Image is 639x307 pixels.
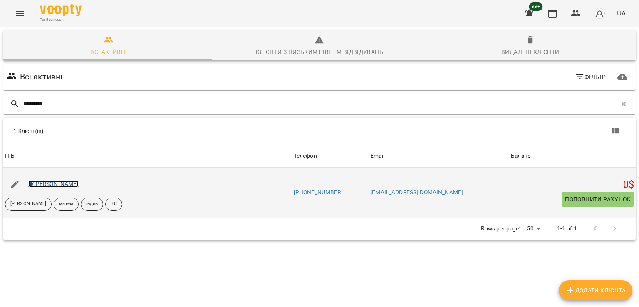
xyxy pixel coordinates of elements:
div: індив [81,198,104,211]
span: Поповнити рахунок [565,194,631,204]
h5: 0 $ [511,178,634,191]
div: Клієнти з низьким рівнем відвідувань [256,47,383,57]
div: матем [54,198,79,211]
img: Voopty Logo [40,4,82,16]
span: Баланс [511,151,634,161]
img: avatar_s.png [594,7,605,19]
div: Всі активні [90,47,127,57]
div: 1 Клієнт(ів) [13,127,324,135]
div: ПІБ [5,151,15,161]
p: 1-1 of 1 [557,225,577,233]
span: 99+ [529,2,543,11]
div: ВС [105,198,122,211]
p: матем [59,201,73,208]
span: ПІБ [5,151,290,161]
div: Sort [294,151,317,161]
div: Sort [5,151,15,161]
button: Поповнити рахунок [562,192,634,207]
div: Телефон [294,151,317,161]
span: UA [617,9,626,17]
div: Видалені клієнти [501,47,559,57]
button: Фільтр [572,69,609,84]
button: Menu [10,3,30,23]
div: Баланс [511,151,530,161]
a: [PERSON_NAME] [28,181,79,187]
p: Rows per page: [481,225,520,233]
p: індив [86,201,98,208]
span: Фільтр [575,72,606,82]
h6: Всі активні [20,70,63,83]
div: Sort [370,151,384,161]
button: Додати клієнта [559,280,632,300]
a: [PHONE_NUMBER] [294,189,343,196]
span: Email [370,151,508,161]
div: Email [370,151,384,161]
button: Вигляд колонок [606,121,626,141]
button: UA [614,5,629,21]
div: [PERSON_NAME] [5,198,52,211]
p: [PERSON_NAME] [10,201,46,208]
a: [EMAIL_ADDRESS][DOMAIN_NAME] [370,189,463,196]
p: ВС [111,201,116,208]
span: Телефон [294,151,367,161]
span: For Business [40,17,82,22]
div: Sort [511,151,530,161]
div: Table Toolbar [3,118,636,144]
span: Додати клієнта [565,285,626,295]
div: 50 [523,223,543,235]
